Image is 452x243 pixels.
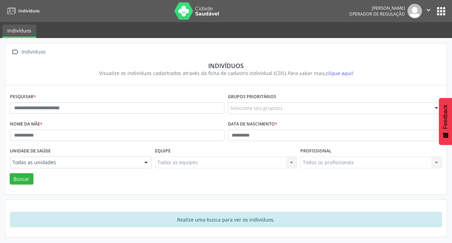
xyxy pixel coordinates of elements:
[18,8,40,14] span: Indivíduos
[326,70,353,76] span: clique aqui!
[155,146,171,157] label: Equipe
[439,98,452,145] button: Feedback - Mostrar pesquisa
[349,11,405,17] span: Operador de regulação
[228,92,276,102] label: Grupos prioritários
[230,104,282,112] span: Selecione o(s) grupo(s)
[10,47,47,57] a:  Indivíduos
[422,4,435,18] button: 
[10,92,36,102] label: Pesquisar
[10,173,33,185] button: Buscar
[15,69,437,77] div: Visualize os indivíduos cadastrados através da ficha de cadastro individual (CDS).
[10,212,442,227] div: Realize uma busca para ver os indivíduos.
[5,5,40,17] a: Indivíduos
[15,62,437,69] div: Indivíduos
[12,159,137,166] span: Todas as unidades
[425,6,432,14] i: 
[228,119,277,130] label: Data de nascimento
[407,4,422,18] img: img
[435,5,447,17] button: apps
[10,119,42,130] label: Nome da mãe
[2,25,36,38] a: Indivíduos
[442,105,449,129] span: Feedback
[349,5,405,11] div: [PERSON_NAME]
[300,146,331,157] label: Profissional
[10,146,51,157] label: Unidade de saúde
[287,70,353,76] i: Para saber mais,
[10,47,20,57] i: 
[20,47,47,57] div: Indivíduos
